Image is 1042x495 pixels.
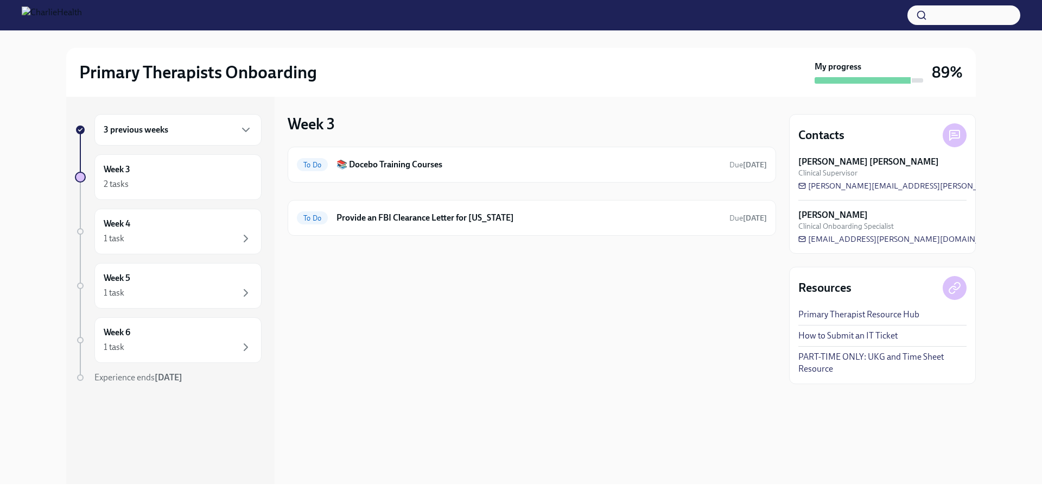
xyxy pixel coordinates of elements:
div: 1 task [104,233,124,245]
span: Experience ends [94,372,182,383]
strong: My progress [815,61,861,73]
h6: Week 3 [104,164,130,176]
h3: 89% [932,62,963,82]
h6: 📚 Docebo Training Courses [336,159,721,171]
strong: [DATE] [743,160,767,170]
h4: Resources [798,280,852,296]
h6: Week 5 [104,272,130,284]
span: Clinical Onboarding Specialist [798,221,894,231]
h6: Week 4 [104,218,130,230]
strong: [PERSON_NAME] [PERSON_NAME] [798,156,939,168]
h6: 3 previous weeks [104,124,168,136]
span: September 4th, 2025 09:00 [729,213,767,223]
strong: [DATE] [743,214,767,223]
span: To Do [297,161,328,169]
span: Clinical Supervisor [798,168,857,178]
strong: [PERSON_NAME] [798,209,868,221]
a: How to Submit an IT Ticket [798,330,898,342]
span: Due [729,214,767,223]
a: To Do📚 Docebo Training CoursesDue[DATE] [297,156,767,173]
div: 1 task [104,341,124,353]
a: Week 51 task [75,263,262,309]
span: To Do [297,214,328,222]
h2: Primary Therapists Onboarding [79,61,317,83]
a: PART-TIME ONLY: UKG and Time Sheet Resource [798,351,967,375]
span: Due [729,160,767,170]
div: 3 previous weeks [94,114,262,146]
a: To DoProvide an FBI Clearance Letter for [US_STATE]Due[DATE] [297,209,767,227]
a: [EMAIL_ADDRESS][PERSON_NAME][DOMAIN_NAME] [798,234,1006,245]
img: CharlieHealth [22,7,82,24]
a: Week 61 task [75,317,262,363]
span: August 12th, 2025 09:00 [729,160,767,170]
div: 1 task [104,287,124,299]
div: 2 tasks [104,178,129,190]
strong: [DATE] [155,372,182,383]
a: Week 32 tasks [75,154,262,200]
h4: Contacts [798,127,844,143]
a: Week 41 task [75,209,262,254]
a: Primary Therapist Resource Hub [798,309,919,321]
h3: Week 3 [288,114,335,134]
h6: Provide an FBI Clearance Letter for [US_STATE] [336,212,721,224]
h6: Week 6 [104,327,130,339]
